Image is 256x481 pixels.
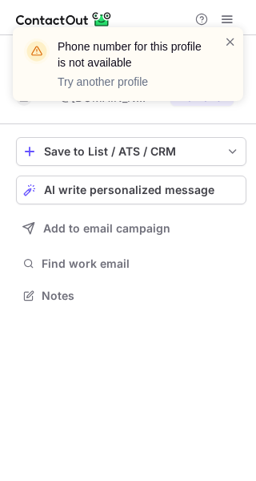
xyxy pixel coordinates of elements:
[42,289,240,303] span: Notes
[42,257,240,271] span: Find work email
[24,38,50,64] img: warning
[16,176,246,204] button: AI write personalized message
[16,214,246,243] button: Add to email campaign
[43,222,170,235] span: Add to email campaign
[16,10,112,29] img: ContactOut v5.3.10
[58,38,205,71] header: Phone number for this profile is not available
[16,285,246,307] button: Notes
[16,137,246,166] button: save-profile-one-click
[58,74,205,90] p: Try another profile
[16,253,246,275] button: Find work email
[44,184,214,196] span: AI write personalized message
[44,145,218,158] div: Save to List / ATS / CRM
